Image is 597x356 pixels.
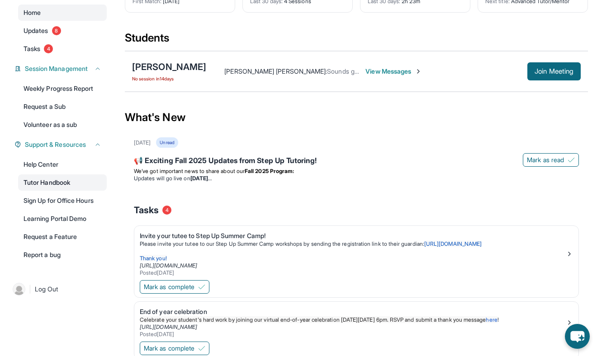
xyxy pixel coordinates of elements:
[134,139,151,146] div: [DATE]
[18,156,107,173] a: Help Center
[140,316,566,323] p: !
[18,98,107,115] a: Request a Sub
[52,26,61,35] span: 8
[144,344,194,353] span: Mark as complete
[140,231,566,240] div: Invite your tutee to Step Up Summer Camp!
[18,23,107,39] a: Updates8
[9,279,107,299] a: |Log Out
[44,44,53,53] span: 4
[18,229,107,245] a: Request a Feature
[245,168,294,174] strong: Fall 2025 Program:
[190,175,212,182] strong: [DATE]
[24,44,40,53] span: Tasks
[134,204,159,216] span: Tasks
[140,323,197,330] a: [URL][DOMAIN_NAME]
[224,67,327,75] span: [PERSON_NAME] [PERSON_NAME] :
[568,156,575,164] img: Mark as read
[18,192,107,209] a: Sign Up for Office Hours
[132,61,206,73] div: [PERSON_NAME]
[486,316,497,323] a: here
[327,67,376,75] span: Sounds good! ☺️
[415,68,422,75] img: Chevron-Right
[132,75,206,82] span: No session in 14 days
[535,69,573,74] span: Join Meeting
[18,80,107,97] a: Weekly Progress Report
[18,174,107,191] a: Tutor Handbook
[134,226,578,278] a: Invite your tutee to Step Up Summer Camp!Please invite your tutee to our Step Up Summer Camp work...
[134,302,578,340] a: End of year celebrationCelebrate your student's hard work by joining our virtual end-of-year cele...
[25,64,88,73] span: Session Management
[523,153,579,167] button: Mark as read
[13,283,25,295] img: user-img
[140,269,566,276] div: Posted [DATE]
[565,324,590,349] button: chat-button
[140,280,209,294] button: Mark as complete
[18,41,107,57] a: Tasks4
[140,262,197,269] a: [URL][DOMAIN_NAME]
[365,67,422,76] span: View Messages
[21,140,101,149] button: Support & Resources
[162,206,171,215] span: 4
[144,282,194,291] span: Mark as complete
[140,331,566,338] div: Posted [DATE]
[134,155,579,168] div: 📢 Exciting Fall 2025 Updates from Step Up Tutoring!
[29,284,31,295] span: |
[21,64,101,73] button: Session Management
[140,316,486,323] span: Celebrate your student's hard work by joining our virtual end-of-year celebration [DATE][DATE] 6p...
[134,175,579,182] li: Updates will go live on
[527,155,564,164] span: Mark as read
[18,211,107,227] a: Learning Portal Demo
[125,98,588,137] div: What's New
[24,26,48,35] span: Updates
[25,140,86,149] span: Support & Resources
[156,137,178,148] div: Unread
[24,8,41,17] span: Home
[18,117,107,133] a: Volunteer as a sub
[198,345,205,352] img: Mark as complete
[134,168,245,174] span: We’ve got important news to share about our
[140,240,566,248] p: Please invite your tutee to our Step Up Summer Camp workshops by sending the registration link to...
[140,342,209,355] button: Mark as complete
[140,255,167,262] span: Thank you!
[198,283,205,290] img: Mark as complete
[140,307,566,316] div: End of year celebration
[18,5,107,21] a: Home
[424,240,482,247] a: [URL][DOMAIN_NAME]
[35,285,58,294] span: Log Out
[527,62,581,80] button: Join Meeting
[18,247,107,263] a: Report a bug
[125,31,588,51] div: Students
